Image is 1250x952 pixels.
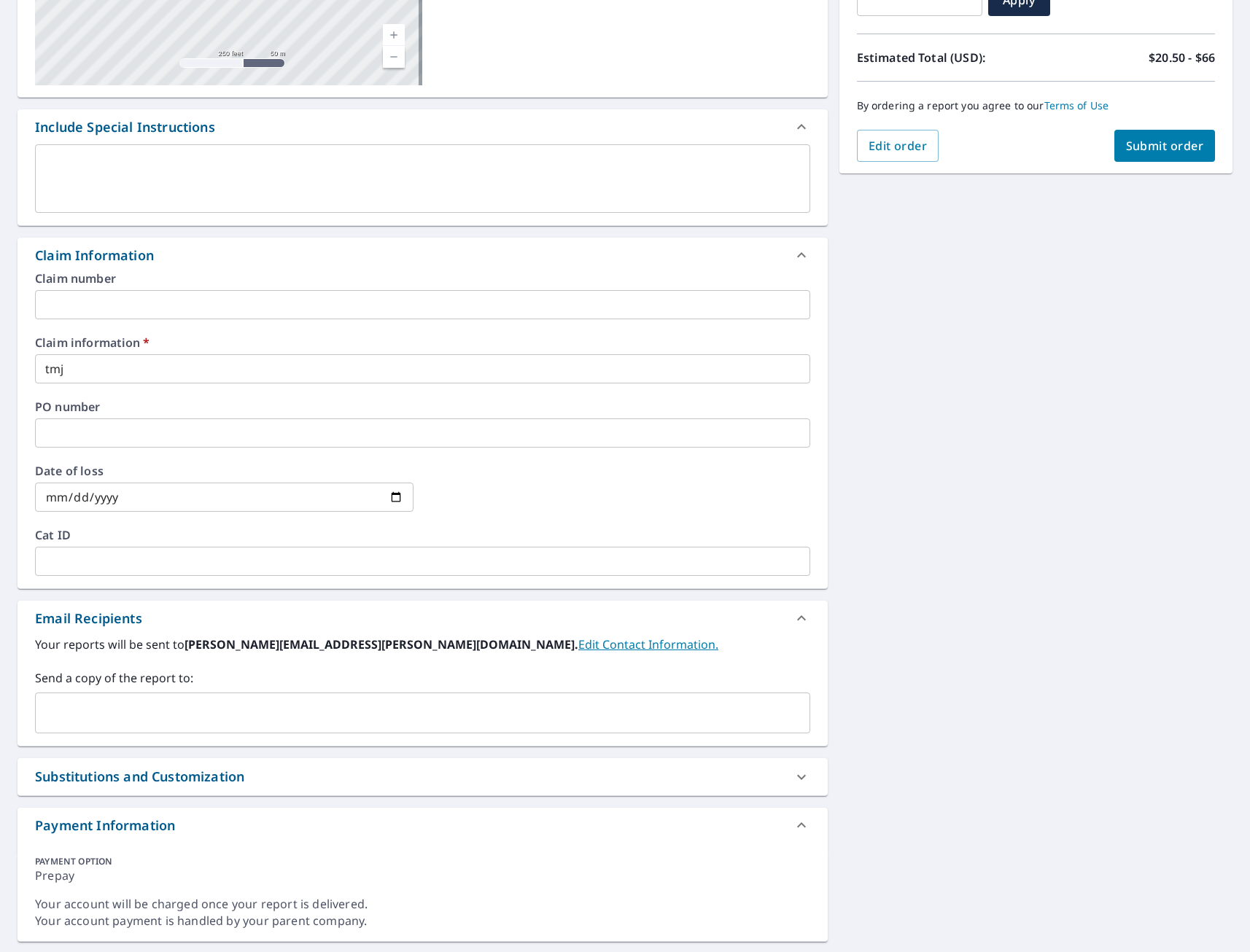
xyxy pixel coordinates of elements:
div: Email Recipients [18,601,828,636]
a: Current Level 17, Zoom Out [383,46,405,68]
label: Claim number [35,273,810,284]
button: Submit order [1114,130,1216,162]
label: Cat ID [35,529,810,541]
div: Payment Information [18,808,828,843]
div: PAYMENT OPTION [35,855,810,867]
div: Include Special Instructions [18,109,828,144]
a: EditContactInfo [578,636,718,652]
label: PO number [35,401,810,413]
div: Substitutions and Customization [18,758,828,795]
button: Edit order [857,130,939,162]
a: Terms of Use [1044,98,1109,112]
div: Substitutions and Customization [35,767,244,787]
label: Send a copy of the report to: [35,669,810,687]
span: Edit order [869,138,928,154]
span: Submit order [1126,138,1204,154]
a: Current Level 17, Zoom In [383,24,405,46]
div: Claim Information [35,246,154,265]
label: Your reports will be sent to [35,636,810,653]
div: Claim Information [18,238,828,273]
div: Prepay [35,867,810,896]
label: Claim information [35,337,810,348]
label: Date of loss [35,465,414,477]
div: Email Recipients [35,609,142,628]
p: $20.50 - $66 [1149,49,1215,66]
div: Payment Information [35,816,175,835]
div: Your account will be charged once your report is delivered. [35,896,810,913]
div: Your account payment is handled by your parent company. [35,913,810,929]
b: [PERSON_NAME][EMAIL_ADDRESS][PERSON_NAME][DOMAIN_NAME]. [185,636,578,652]
div: Include Special Instructions [35,117,215,137]
p: Estimated Total (USD): [857,49,1036,66]
p: By ordering a report you agree to our [857,99,1215,112]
